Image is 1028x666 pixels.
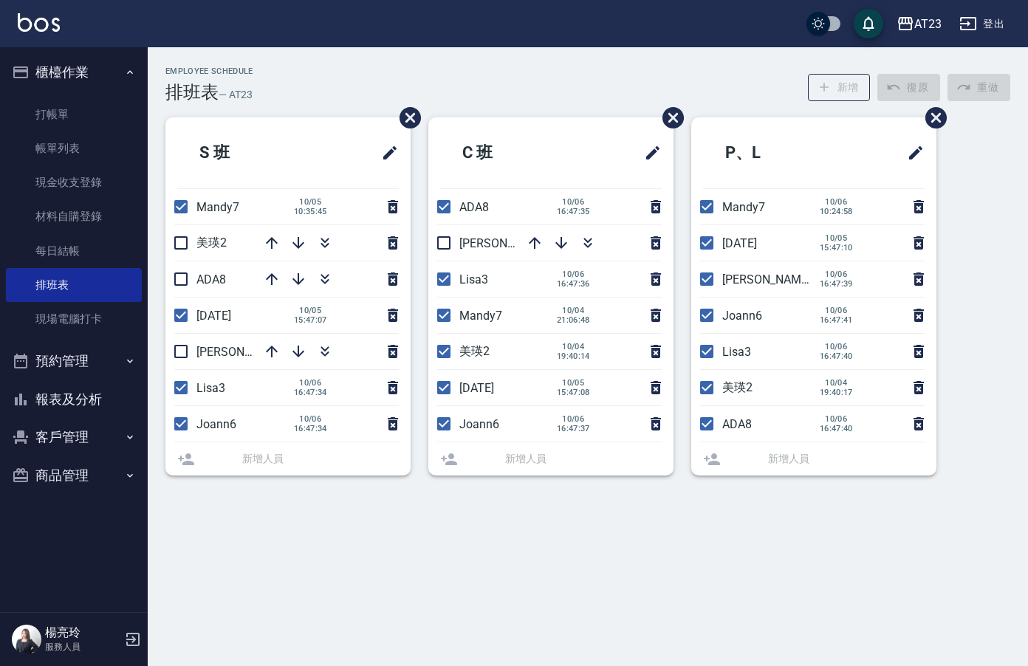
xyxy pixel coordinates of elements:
[294,424,327,433] span: 16:47:34
[820,279,853,289] span: 16:47:39
[196,345,298,359] span: [PERSON_NAME]19
[557,315,590,325] span: 21:06:48
[722,417,752,431] span: ADA8
[820,424,853,433] span: 16:47:40
[722,236,757,250] span: [DATE]
[294,388,327,397] span: 16:47:34
[557,342,590,351] span: 10/04
[722,380,753,394] span: 美瑛2
[6,268,142,302] a: 排班表
[557,424,590,433] span: 16:47:37
[196,236,227,250] span: 美瑛2
[6,165,142,199] a: 現金收支登錄
[722,345,751,359] span: Lisa3
[557,351,590,361] span: 19:40:14
[459,417,499,431] span: Joann6
[459,309,502,323] span: Mandy7
[820,342,853,351] span: 10/06
[6,342,142,380] button: 預約管理
[459,200,489,214] span: ADA8
[165,82,219,103] h3: 排班表
[294,315,327,325] span: 15:47:07
[165,66,253,76] h2: Employee Schedule
[219,87,253,103] h6: — AT23
[6,302,142,336] a: 現場電腦打卡
[557,197,590,207] span: 10/06
[703,126,840,179] h2: P、L
[440,126,575,179] h2: C 班
[820,315,853,325] span: 16:47:41
[196,309,231,323] span: [DATE]
[820,233,853,243] span: 10/05
[820,207,853,216] span: 10:24:58
[196,381,225,395] span: Lisa3
[820,388,853,397] span: 19:40:17
[820,351,853,361] span: 16:47:40
[820,197,853,207] span: 10/06
[557,388,590,397] span: 15:47:08
[12,625,41,654] img: Person
[372,135,399,171] span: 修改班表的標題
[722,200,765,214] span: Mandy7
[196,272,226,286] span: ADA8
[294,197,327,207] span: 10/05
[820,306,853,315] span: 10/06
[914,96,949,140] span: 刪除班表
[388,96,423,140] span: 刪除班表
[18,13,60,32] img: Logo
[6,199,142,233] a: 材料自購登錄
[294,207,327,216] span: 10:35:45
[557,306,590,315] span: 10/04
[557,378,590,388] span: 10/05
[459,236,561,250] span: [PERSON_NAME]19
[45,640,120,653] p: 服務人員
[820,243,853,253] span: 15:47:10
[459,344,490,358] span: 美瑛2
[557,270,590,279] span: 10/06
[820,414,853,424] span: 10/06
[820,270,853,279] span: 10/06
[6,456,142,495] button: 商品管理
[294,378,327,388] span: 10/06
[820,378,853,388] span: 10/04
[294,414,327,424] span: 10/06
[6,53,142,92] button: 櫃檯作業
[557,414,590,424] span: 10/06
[557,207,590,216] span: 16:47:35
[6,131,142,165] a: 帳單列表
[6,234,142,268] a: 每日結帳
[294,306,327,315] span: 10/05
[635,135,662,171] span: 修改班表的標題
[6,418,142,456] button: 客戶管理
[914,15,942,33] div: AT23
[196,200,239,214] span: Mandy7
[459,272,488,286] span: Lisa3
[898,135,925,171] span: 修改班表的標題
[177,126,312,179] h2: S 班
[953,10,1010,38] button: 登出
[722,272,824,286] span: [PERSON_NAME]19
[557,279,590,289] span: 16:47:36
[651,96,686,140] span: 刪除班表
[45,625,120,640] h5: 楊亮玲
[891,9,948,39] button: AT23
[459,381,494,395] span: [DATE]
[6,380,142,419] button: 報表及分析
[854,9,883,38] button: save
[722,309,762,323] span: Joann6
[196,417,236,431] span: Joann6
[6,97,142,131] a: 打帳單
